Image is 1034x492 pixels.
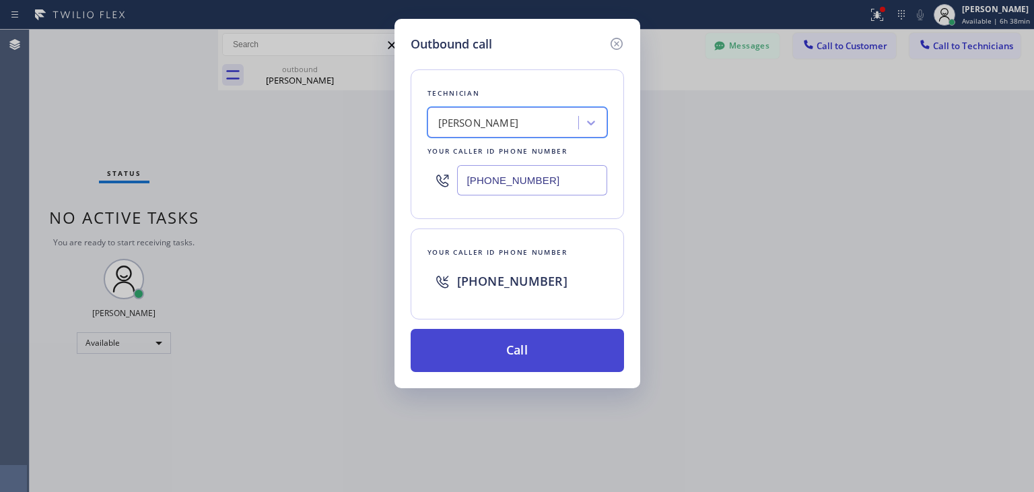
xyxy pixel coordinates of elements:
[438,115,519,131] div: [PERSON_NAME]
[457,273,567,289] span: [PHONE_NUMBER]
[411,329,624,372] button: Call
[411,35,492,53] h5: Outbound call
[427,245,607,259] div: Your caller id phone number
[427,144,607,158] div: Your caller id phone number
[427,86,607,100] div: Technician
[457,165,607,195] input: (123) 456-7890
